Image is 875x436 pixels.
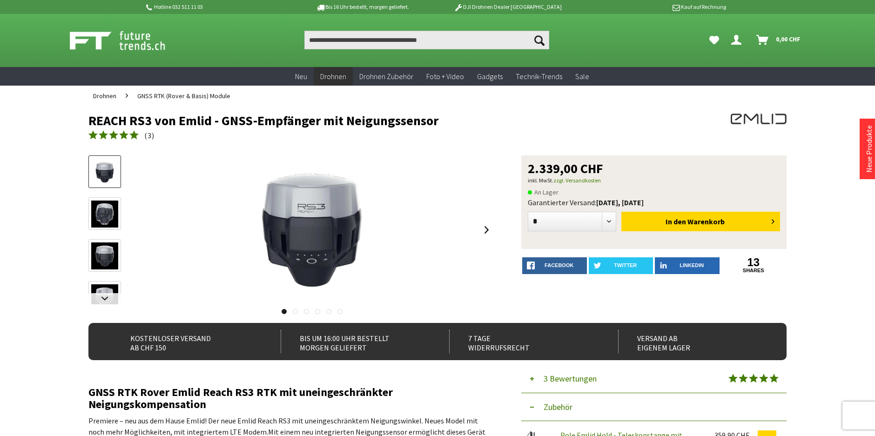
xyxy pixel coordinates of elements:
h2: GNSS RTK Rover Emlid Reach RS3 RTK mit uneingeschränkter Neigungskompensation [88,386,493,410]
a: (3) [88,130,155,141]
div: Kostenloser Versand ab CHF 150 [112,330,260,353]
p: Hotline 032 511 11 03 [144,1,289,13]
div: Garantierter Versand: [528,198,780,207]
p: DJI Drohnen Dealer [GEOGRAPHIC_DATA] [435,1,580,13]
span: Sale [575,72,589,81]
b: [DATE], [DATE] [596,198,644,207]
a: Drohnen [88,86,121,106]
a: shares [721,268,786,274]
span: Drohnen [320,72,346,81]
img: REACH RS3 von Emlid - GNSS-Empfänger mit Neigungssensor [237,155,386,304]
span: Technik-Trends [516,72,562,81]
p: Kauf auf Rechnung [580,1,726,13]
img: EMLID [731,114,787,124]
a: Neue Produkte [864,125,874,173]
span: GNSS RTK (Rover & Basis) Module [137,92,230,100]
a: GNSS RTK (Rover & Basis) Module [133,86,235,106]
span: Neu [295,72,307,81]
a: Sale [569,67,596,86]
span: Drohnen [93,92,116,100]
input: Produkt, Marke, Kategorie, EAN, Artikelnummer… [304,31,549,49]
a: LinkedIn [655,257,720,274]
span: facebook [545,262,573,268]
span: An Lager [528,187,559,198]
a: Warenkorb [753,31,805,49]
button: 3 Bewertungen [521,365,787,393]
a: Technik-Trends [509,67,569,86]
a: Meine Favoriten [705,31,724,49]
a: Dein Konto [727,31,749,49]
a: Drohnen [314,67,353,86]
a: Drohnen Zubehör [353,67,420,86]
img: Shop Futuretrends - zur Startseite wechseln [70,29,186,52]
span: 0,00 CHF [776,32,801,47]
img: Vorschau: REACH RS3 von Emlid - GNSS-Empfänger mit Neigungssensor [91,159,118,186]
span: twitter [614,262,637,268]
p: inkl. MwSt. [528,175,780,186]
div: Bis um 16:00 Uhr bestellt Morgen geliefert [281,330,429,353]
button: Suchen [530,31,549,49]
div: 7 Tage Widerrufsrecht [449,330,598,353]
button: In den Warenkorb [621,212,780,231]
p: Bis 16 Uhr bestellt, morgen geliefert. [289,1,435,13]
span: Drohnen Zubehör [359,72,413,81]
span: Warenkorb [687,217,725,226]
a: Neu [289,67,314,86]
span: LinkedIn [680,262,704,268]
a: facebook [522,257,587,274]
span: Gadgets [477,72,503,81]
span: Foto + Video [426,72,464,81]
span: ( ) [144,131,155,140]
a: twitter [589,257,653,274]
a: zzgl. Versandkosten [553,177,601,184]
button: Zubehör [521,393,787,421]
a: Gadgets [471,67,509,86]
a: 13 [721,257,786,268]
div: Versand ab eigenem Lager [618,330,767,353]
span: 2.339,00 CHF [528,162,603,175]
h1: REACH RS3 von Emlid - GNSS-Empfänger mit Neigungssensor [88,114,647,127]
span: 3 [148,131,152,140]
a: Foto + Video [420,67,471,86]
span: In den [666,217,686,226]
